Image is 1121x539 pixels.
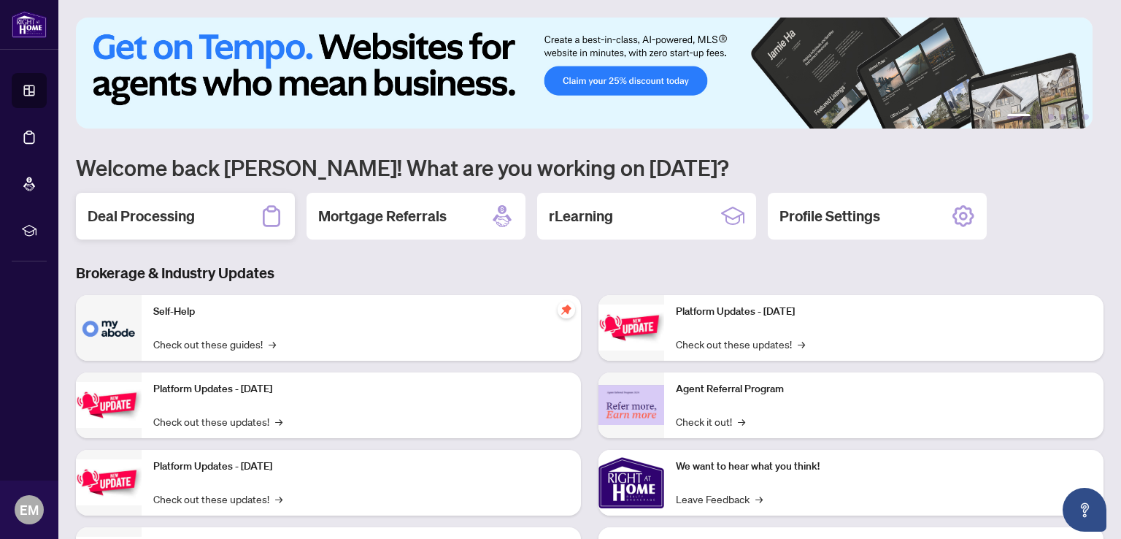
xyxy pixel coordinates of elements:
span: → [755,491,763,507]
span: EM [20,500,39,520]
p: Agent Referral Program [676,381,1092,397]
button: Open asap [1063,488,1106,532]
img: Platform Updates - July 21, 2025 [76,459,142,505]
span: pushpin [558,301,575,318]
span: → [275,491,282,507]
p: Platform Updates - [DATE] [153,459,569,475]
button: 1 [1007,114,1031,120]
a: Check out these guides!→ [153,336,276,352]
h1: Welcome back [PERSON_NAME]! What are you working on [DATE]? [76,153,1103,181]
img: We want to hear what you think! [598,450,664,516]
h2: rLearning [549,206,613,226]
span: → [798,336,805,352]
a: Check out these updates!→ [153,413,282,429]
p: Self-Help [153,304,569,320]
img: Slide 0 [76,18,1093,129]
img: logo [12,11,47,38]
button: 4 [1060,114,1066,120]
a: Leave Feedback→ [676,491,763,507]
button: 2 [1036,114,1042,120]
a: Check it out!→ [676,413,745,429]
button: 3 [1048,114,1054,120]
p: Platform Updates - [DATE] [676,304,1092,320]
h2: Mortgage Referrals [318,206,447,226]
h2: Profile Settings [779,206,880,226]
button: 5 [1071,114,1077,120]
h2: Deal Processing [88,206,195,226]
img: Self-Help [76,295,142,361]
img: Platform Updates - June 23, 2025 [598,305,664,351]
p: We want to hear what you think! [676,459,1092,475]
h3: Brokerage & Industry Updates [76,263,1103,283]
img: Platform Updates - September 16, 2025 [76,382,142,428]
img: Agent Referral Program [598,385,664,425]
a: Check out these updates!→ [676,336,805,352]
a: Check out these updates!→ [153,491,282,507]
button: 6 [1083,114,1089,120]
span: → [269,336,276,352]
span: → [738,413,745,429]
span: → [275,413,282,429]
p: Platform Updates - [DATE] [153,381,569,397]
